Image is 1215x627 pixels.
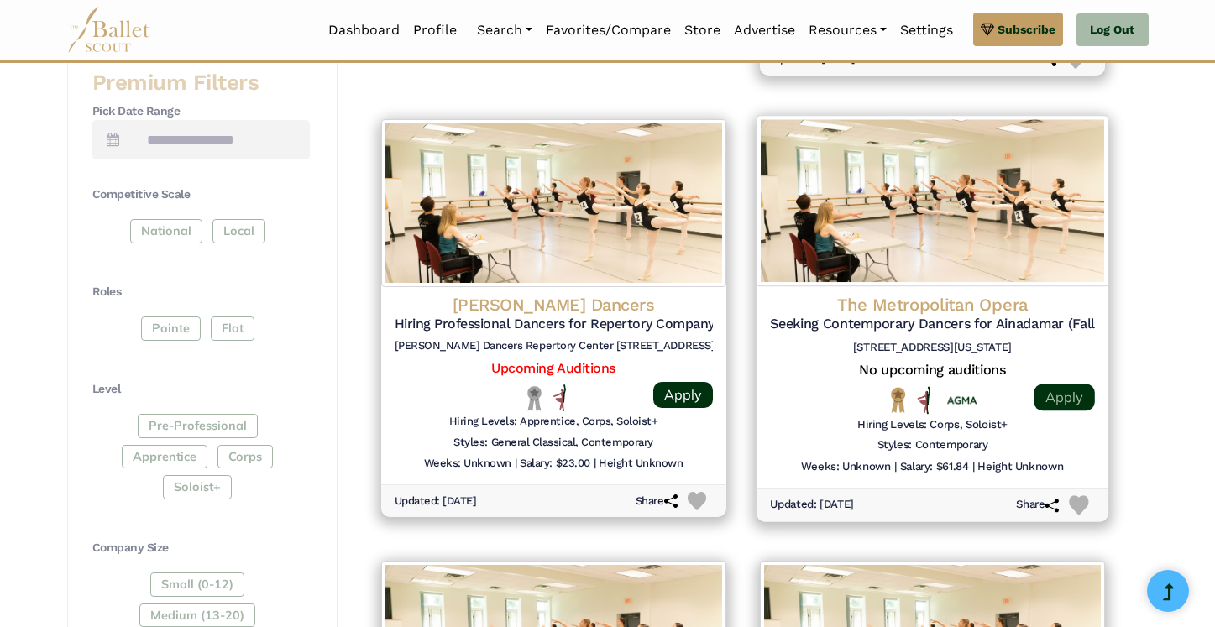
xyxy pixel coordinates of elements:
img: Local [524,385,545,411]
h6: Styles: Contemporary [877,438,987,452]
img: National [887,386,909,413]
h6: Updated: [DATE] [395,494,477,509]
h6: Weeks: Unknown [424,457,511,471]
h6: | [893,459,896,473]
h6: Height Unknown [599,457,683,471]
h4: Pick Date Range [92,103,310,120]
h5: No upcoming auditions [770,361,1095,379]
span: Subscribe [998,20,1055,39]
h4: Roles [92,284,310,300]
a: Profile [406,13,463,48]
h4: Company Size [92,540,310,556]
h4: [PERSON_NAME] Dancers [395,294,713,316]
img: All [917,386,930,414]
h6: Hiring Levels: Apprentice, Corps, Soloist+ [449,415,658,429]
a: Apply [1034,384,1094,410]
img: All [553,384,566,411]
h6: Weeks: Unknown [801,459,890,473]
img: Heart [1069,495,1088,515]
a: Dashboard [322,13,406,48]
h6: Salary: $23.00 [520,457,589,471]
h6: | [515,457,517,471]
h5: Hiring Professional Dancers for Repertory Company (Summer 2025) [395,316,713,333]
h6: Height Unknown [977,459,1063,473]
h6: Hiring Levels: Corps, Soloist+ [856,417,1007,431]
h6: [STREET_ADDRESS][US_STATE] [770,340,1095,354]
img: Heart [688,492,707,511]
a: Advertise [727,13,802,48]
a: Subscribe [973,13,1063,46]
a: Upcoming Auditions [491,360,615,376]
img: Union [947,395,976,406]
a: Settings [893,13,960,48]
h4: Competitive Scale [92,186,310,203]
h6: Updated: [DATE] [770,498,854,512]
h3: Premium Filters [92,69,310,97]
img: gem.svg [981,20,994,39]
h6: [PERSON_NAME] Dancers Repertory Center [STREET_ADDRESS] 07306 [395,339,713,353]
h6: Salary: $61.84 [899,459,968,473]
h6: Styles: General Classical, Contemporary [453,436,652,450]
a: Resources [802,13,893,48]
h6: | [971,459,974,473]
a: Store [678,13,727,48]
img: Logo [756,115,1108,286]
h4: Level [92,381,310,398]
img: Logo [381,119,726,287]
h6: | [594,457,596,471]
h5: Seeking Contemporary Dancers for Ainadamar (Fall 2024) [770,316,1095,333]
a: Search [470,13,539,48]
a: Favorites/Compare [539,13,678,48]
a: Log Out [1076,13,1148,47]
h6: Share [636,494,678,509]
a: Apply [653,382,713,408]
h6: Share [1016,498,1059,512]
h4: The Metropolitan Opera [770,293,1095,316]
